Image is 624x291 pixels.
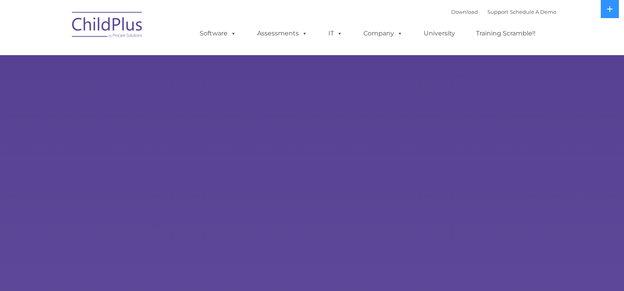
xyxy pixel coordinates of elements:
[192,26,244,41] a: Software
[468,26,543,41] a: Training Scramble!!
[451,9,556,15] font: |
[68,6,147,46] img: ChildPlus by Procare Solutions
[451,9,478,15] a: Download
[510,9,556,15] a: Schedule A Demo
[416,26,463,41] a: University
[487,9,508,15] a: Support
[249,26,315,41] a: Assessments
[320,26,350,41] a: IT
[356,26,411,41] a: Company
